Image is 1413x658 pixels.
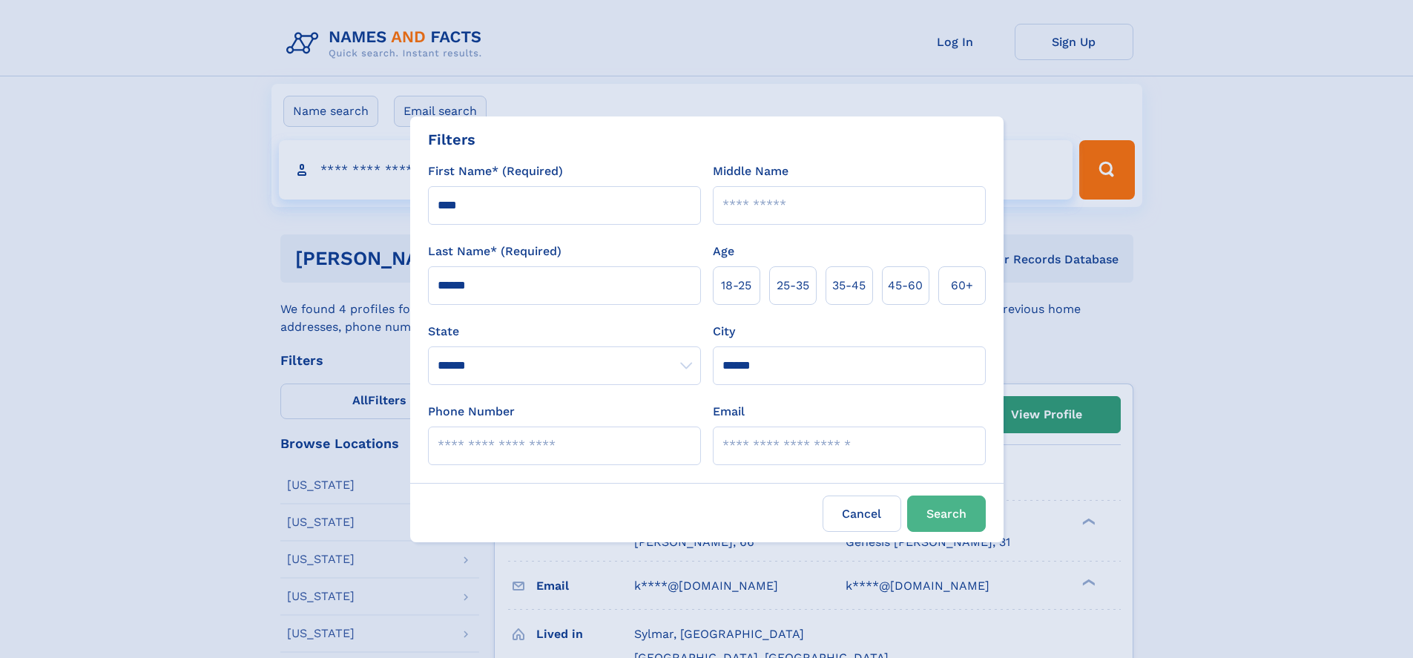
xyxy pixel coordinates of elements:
[713,403,745,421] label: Email
[888,277,923,295] span: 45‑60
[907,496,986,532] button: Search
[713,323,735,340] label: City
[428,128,475,151] div: Filters
[428,243,561,260] label: Last Name* (Required)
[713,243,734,260] label: Age
[721,277,751,295] span: 18‑25
[823,496,901,532] label: Cancel
[777,277,809,295] span: 25‑35
[428,403,515,421] label: Phone Number
[713,162,788,180] label: Middle Name
[951,277,973,295] span: 60+
[428,323,701,340] label: State
[832,277,866,295] span: 35‑45
[428,162,563,180] label: First Name* (Required)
